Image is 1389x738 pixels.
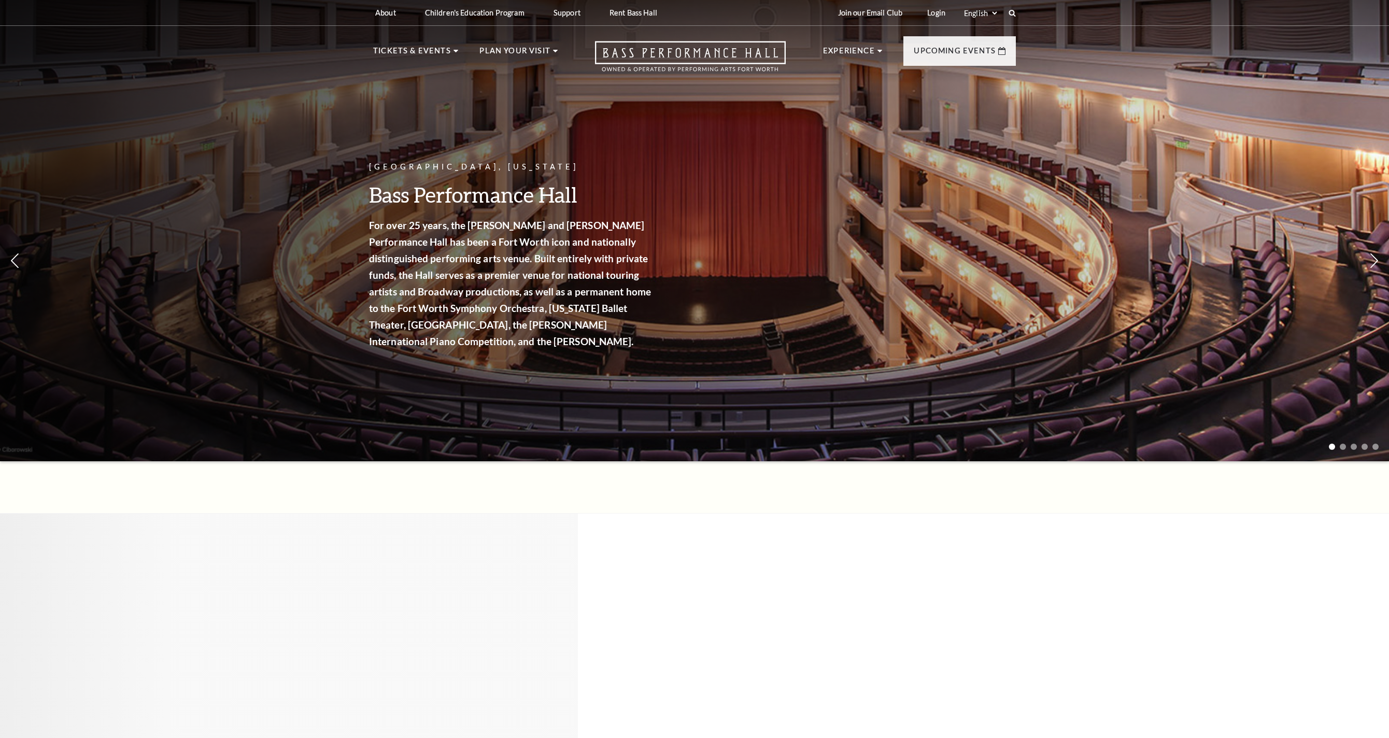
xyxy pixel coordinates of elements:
[373,45,451,63] p: Tickets & Events
[823,45,875,63] p: Experience
[962,8,999,18] select: Select:
[369,219,651,347] strong: For over 25 years, the [PERSON_NAME] and [PERSON_NAME] Performance Hall has been a Fort Worth ico...
[479,45,550,63] p: Plan Your Visit
[369,181,654,208] h3: Bass Performance Hall
[375,8,396,17] p: About
[369,161,654,174] p: [GEOGRAPHIC_DATA], [US_STATE]
[610,8,657,17] p: Rent Bass Hall
[914,45,996,63] p: Upcoming Events
[425,8,525,17] p: Children's Education Program
[554,8,580,17] p: Support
